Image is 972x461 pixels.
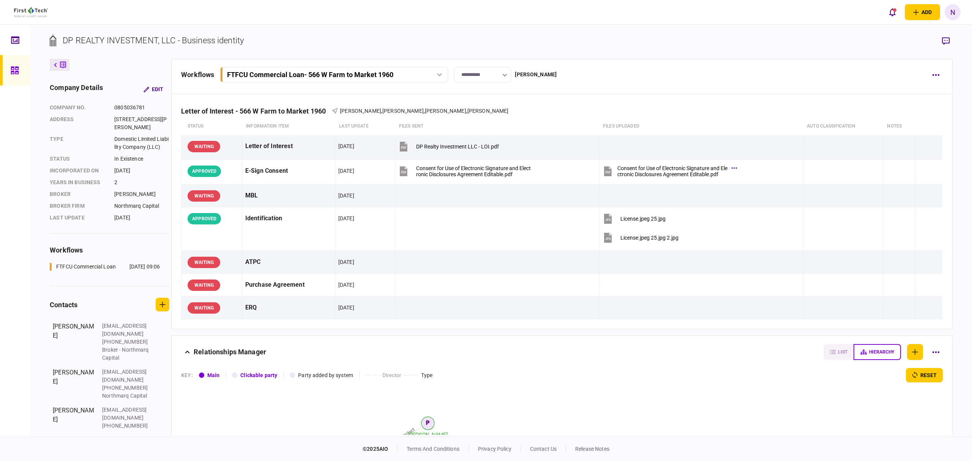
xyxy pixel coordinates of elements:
[599,118,803,135] th: Files uploaded
[869,349,894,355] span: hierarchy
[181,118,242,135] th: status
[245,187,333,204] div: MBL
[129,263,160,271] div: [DATE] 09:06
[114,167,169,175] div: [DATE]
[803,118,883,135] th: auto classification
[102,322,151,338] div: [EMAIL_ADDRESS][DOMAIN_NAME]
[245,138,333,155] div: Letter of Interest
[338,192,354,199] div: [DATE]
[240,371,277,379] div: Clickable party
[14,7,48,17] img: client company logo
[338,167,354,175] div: [DATE]
[905,4,940,20] button: open adding identity options
[467,108,509,114] span: [PERSON_NAME]
[242,118,335,135] th: Information item
[575,446,609,452] a: release notes
[50,245,169,255] div: workflows
[338,281,354,289] div: [DATE]
[114,115,169,131] div: [STREET_ADDRESS][PERSON_NAME]
[338,304,354,311] div: [DATE]
[602,163,735,180] button: Consent for Use of Electronic Signature and Electronic Disclosures Agreement Editable.pdf
[466,108,467,114] span: ,
[102,422,151,430] div: [PHONE_NUMBER]
[515,71,557,79] div: [PERSON_NAME]
[381,108,382,114] span: ,
[220,67,448,82] button: FTFCU Commercial Loan- 566 W Farm to Market 1960
[50,115,107,131] div: address
[398,163,531,180] button: Consent for Use of Electronic Signature and Electronic Disclosures Agreement Editable.pdf
[181,371,193,379] div: KEY :
[188,257,220,268] div: WAITING
[188,166,221,177] div: APPROVED
[338,142,354,150] div: [DATE]
[340,108,381,114] span: [PERSON_NAME]
[50,300,77,310] div: contacts
[407,446,459,452] a: terms and conditions
[245,254,333,271] div: ATPC
[181,107,332,115] div: Letter of Interest - 566 W Farm to Market 1960
[114,202,169,210] div: Northmarq Capital
[102,368,151,384] div: [EMAIL_ADDRESS][DOMAIN_NAME]
[53,322,95,362] div: [PERSON_NAME]
[137,82,169,96] button: Edit
[838,349,847,355] span: list
[194,344,266,360] div: Relationships Manager
[50,167,107,175] div: incorporated on
[424,108,425,114] span: ,
[188,190,220,202] div: WAITING
[181,69,214,80] div: workflows
[906,368,943,382] button: reset
[421,371,433,379] div: Type
[335,118,395,135] th: last update
[102,346,151,362] div: Broker - Northmarq Capital
[408,432,448,438] tspan: [PERSON_NAME]
[56,263,116,271] div: FTFCU Commercial Loan
[102,338,151,346] div: [PHONE_NUMBER]
[620,216,666,222] div: License.jpeg 25.jpg
[602,210,666,227] button: License.jpeg 25.jpg
[114,135,169,151] div: Domestic Limited Liability Company (LLC)
[114,155,169,163] div: In Existence
[50,190,107,198] div: Broker
[884,4,900,20] button: open notifications list
[602,229,679,246] button: License.jpeg 25.jpg 2.jpg
[245,163,333,180] div: E-Sign Consent
[363,445,398,453] div: © 2025 AIO
[102,406,151,422] div: [EMAIL_ADDRESS][DOMAIN_NAME]
[398,138,499,155] button: DP Realty Investment LLC - LOI.pdf
[382,108,424,114] span: [PERSON_NAME]
[188,302,220,314] div: WAITING
[102,384,151,392] div: [PHONE_NUMBER]
[50,214,107,222] div: last update
[114,214,169,222] div: [DATE]
[188,141,220,152] div: WAITING
[188,213,221,224] div: APPROVED
[338,215,354,222] div: [DATE]
[945,4,961,20] button: N
[50,104,107,112] div: company no.
[102,392,151,400] div: Northmarq Capital
[298,371,353,379] div: Party added by system
[114,178,169,186] div: 2
[824,344,854,360] button: list
[227,71,393,79] div: FTFCU Commercial Loan - 566 W Farm to Market 1960
[395,118,599,135] th: files sent
[245,210,333,227] div: Identification
[50,263,160,271] a: FTFCU Commercial Loan[DATE] 09:06
[50,202,107,210] div: broker firm
[245,299,333,316] div: ERQ
[617,165,727,177] div: Consent for Use of Electronic Signature and Electronic Disclosures Agreement Editable.pdf
[188,279,220,291] div: WAITING
[53,368,95,400] div: [PERSON_NAME]
[416,144,499,150] div: DP Realty Investment LLC - LOI.pdf
[883,118,915,135] th: notes
[50,178,107,186] div: years in business
[425,108,466,114] span: [PERSON_NAME]
[478,446,511,452] a: privacy policy
[50,155,107,163] div: status
[114,190,169,198] div: [PERSON_NAME]
[426,420,429,426] text: P
[50,82,103,96] div: company details
[50,135,107,151] div: Type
